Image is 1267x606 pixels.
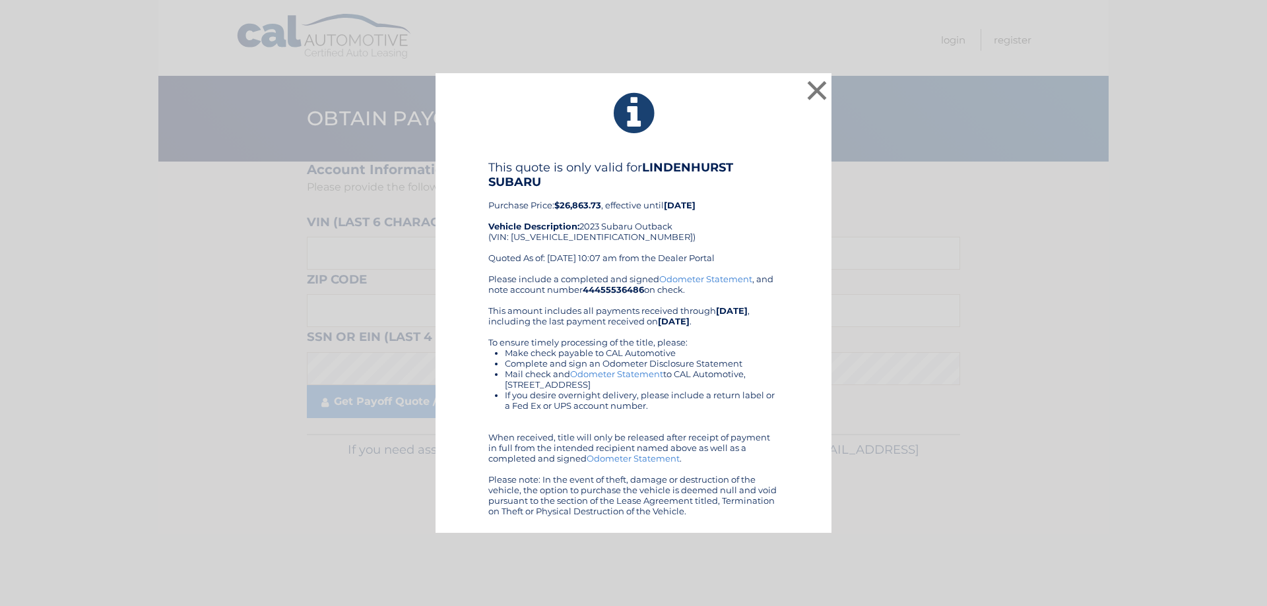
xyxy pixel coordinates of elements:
[659,274,752,284] a: Odometer Statement
[804,77,830,104] button: ×
[583,284,644,295] b: 44455536486
[488,160,779,274] div: Purchase Price: , effective until 2023 Subaru Outback (VIN: [US_VEHICLE_IDENTIFICATION_NUMBER]) Q...
[570,369,663,379] a: Odometer Statement
[488,160,779,189] h4: This quote is only valid for
[716,305,748,316] b: [DATE]
[505,358,779,369] li: Complete and sign an Odometer Disclosure Statement
[505,369,779,390] li: Mail check and to CAL Automotive, [STREET_ADDRESS]
[488,160,733,189] b: LINDENHURST SUBARU
[505,390,779,411] li: If you desire overnight delivery, please include a return label or a Fed Ex or UPS account number.
[488,274,779,516] div: Please include a completed and signed , and note account number on check. This amount includes al...
[488,221,579,231] strong: Vehicle Description:
[587,453,680,464] a: Odometer Statement
[554,200,601,210] b: $26,863.73
[505,348,779,358] li: Make check payable to CAL Automotive
[664,200,696,210] b: [DATE]
[658,316,690,326] b: [DATE]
